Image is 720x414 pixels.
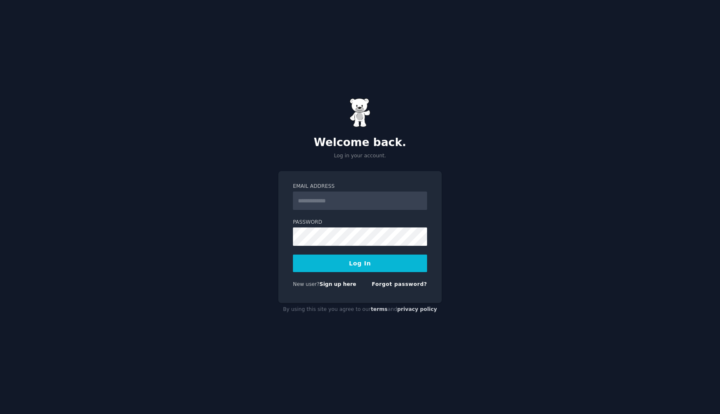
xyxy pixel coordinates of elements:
[371,306,387,312] a: terms
[278,152,442,160] p: Log in your account.
[293,255,427,272] button: Log In
[320,281,356,287] a: Sign up here
[397,306,437,312] a: privacy policy
[293,219,427,226] label: Password
[278,136,442,149] h2: Welcome back.
[293,183,427,190] label: Email Address
[372,281,427,287] a: Forgot password?
[278,303,442,316] div: By using this site you agree to our and
[293,281,320,287] span: New user?
[350,98,370,127] img: Gummy Bear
